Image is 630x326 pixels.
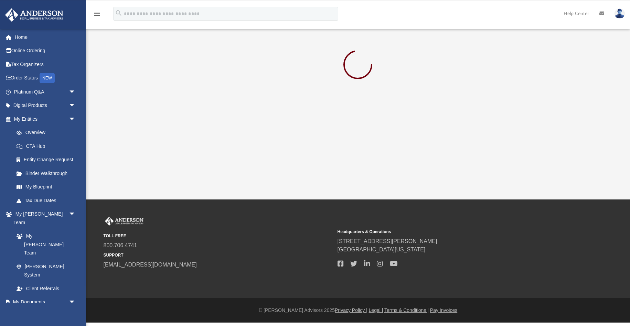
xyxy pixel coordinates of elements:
a: Entity Change Request [10,153,86,167]
a: Pay Invoices [430,307,457,313]
a: My Entitiesarrow_drop_down [5,112,86,126]
a: My Blueprint [10,180,83,194]
span: arrow_drop_down [69,112,83,126]
a: Binder Walkthrough [10,166,86,180]
a: [EMAIL_ADDRESS][DOMAIN_NAME] [104,262,197,268]
a: Terms & Conditions | [384,307,429,313]
small: TOLL FREE [104,233,333,239]
div: NEW [40,73,55,83]
img: Anderson Advisors Platinum Portal [104,217,145,226]
a: [PERSON_NAME] System [10,260,83,282]
small: Headquarters & Operations [338,229,567,235]
a: Home [5,30,86,44]
a: Tax Organizers [5,57,86,71]
span: arrow_drop_down [69,85,83,99]
a: [GEOGRAPHIC_DATA][US_STATE] [338,247,426,252]
a: 800.706.4741 [104,242,137,248]
i: search [115,9,122,17]
a: Tax Due Dates [10,194,86,207]
a: Online Ordering [5,44,86,58]
a: Legal | [369,307,383,313]
a: My Documentsarrow_drop_down [5,295,83,309]
img: Anderson Advisors Platinum Portal [3,8,65,22]
a: [STREET_ADDRESS][PERSON_NAME] [338,238,437,244]
div: © [PERSON_NAME] Advisors 2025 [86,307,630,314]
small: SUPPORT [104,252,333,258]
a: menu [93,13,101,18]
a: My [PERSON_NAME] Teamarrow_drop_down [5,207,83,229]
a: Platinum Q&Aarrow_drop_down [5,85,86,99]
img: User Pic [615,9,625,19]
span: arrow_drop_down [69,295,83,309]
i: menu [93,10,101,18]
a: Client Referrals [10,282,83,295]
span: arrow_drop_down [69,207,83,221]
a: Order StatusNEW [5,71,86,85]
a: My [PERSON_NAME] Team [10,229,79,260]
a: Overview [10,126,86,140]
a: Privacy Policy | [335,307,367,313]
a: Digital Productsarrow_drop_down [5,99,86,112]
a: CTA Hub [10,139,86,153]
span: arrow_drop_down [69,99,83,113]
